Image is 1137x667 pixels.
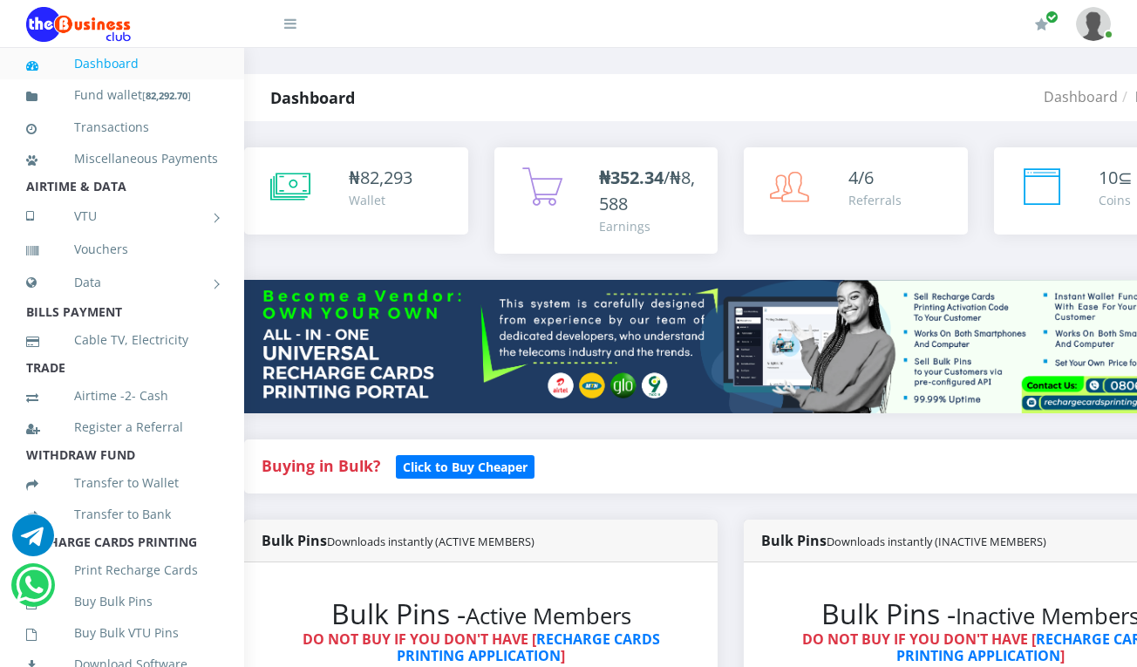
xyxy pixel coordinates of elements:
a: Dashboard [1044,87,1118,106]
a: Airtime -2- Cash [26,376,218,416]
strong: DO NOT BUY IF YOU DON'T HAVE [ ] [303,630,660,665]
small: [ ] [142,89,191,102]
i: Renew/Upgrade Subscription [1035,17,1048,31]
a: Miscellaneous Payments [26,139,218,179]
div: Wallet [349,191,412,209]
a: Fund wallet[82,292.70] [26,75,218,116]
strong: Bulk Pins [262,531,534,550]
small: Downloads instantly (ACTIVE MEMBERS) [327,534,534,549]
span: 10 [1099,166,1118,189]
b: ₦352.34 [599,166,664,189]
b: Click to Buy Cheaper [403,459,528,475]
div: Referrals [848,191,902,209]
a: VTU [26,194,218,238]
a: Print Recharge Cards [26,550,218,590]
small: Downloads instantly (INACTIVE MEMBERS) [827,534,1046,549]
small: Active Members [466,601,631,631]
a: Data [26,261,218,304]
a: Chat for support [12,527,54,556]
img: Logo [26,7,131,42]
a: Register a Referral [26,407,218,447]
a: Chat for support [16,577,51,606]
h2: Bulk Pins - [279,597,683,630]
a: Dashboard [26,44,218,84]
span: Renew/Upgrade Subscription [1045,10,1059,24]
a: ₦352.34/₦8,588 Earnings [494,147,718,254]
div: ₦ [349,165,412,191]
a: ₦82,293 Wallet [244,147,468,235]
strong: Bulk Pins [761,531,1046,550]
div: Coins [1099,191,1133,209]
strong: Buying in Bulk? [262,455,380,476]
a: Transfer to Bank [26,494,218,534]
div: ⊆ [1099,165,1133,191]
div: Earnings [599,217,701,235]
a: Cable TV, Electricity [26,320,218,360]
a: Transfer to Wallet [26,463,218,503]
a: RECHARGE CARDS PRINTING APPLICATION [397,630,660,665]
span: 82,293 [360,166,412,189]
img: User [1076,7,1111,41]
span: /₦8,588 [599,166,695,215]
a: Vouchers [26,229,218,269]
a: Buy Bulk VTU Pins [26,613,218,653]
a: Transactions [26,107,218,147]
span: 4/6 [848,166,874,189]
strong: Dashboard [270,87,355,108]
a: 4/6 Referrals [744,147,968,235]
b: 82,292.70 [146,89,187,102]
a: Buy Bulk Pins [26,582,218,622]
a: Click to Buy Cheaper [396,455,534,476]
